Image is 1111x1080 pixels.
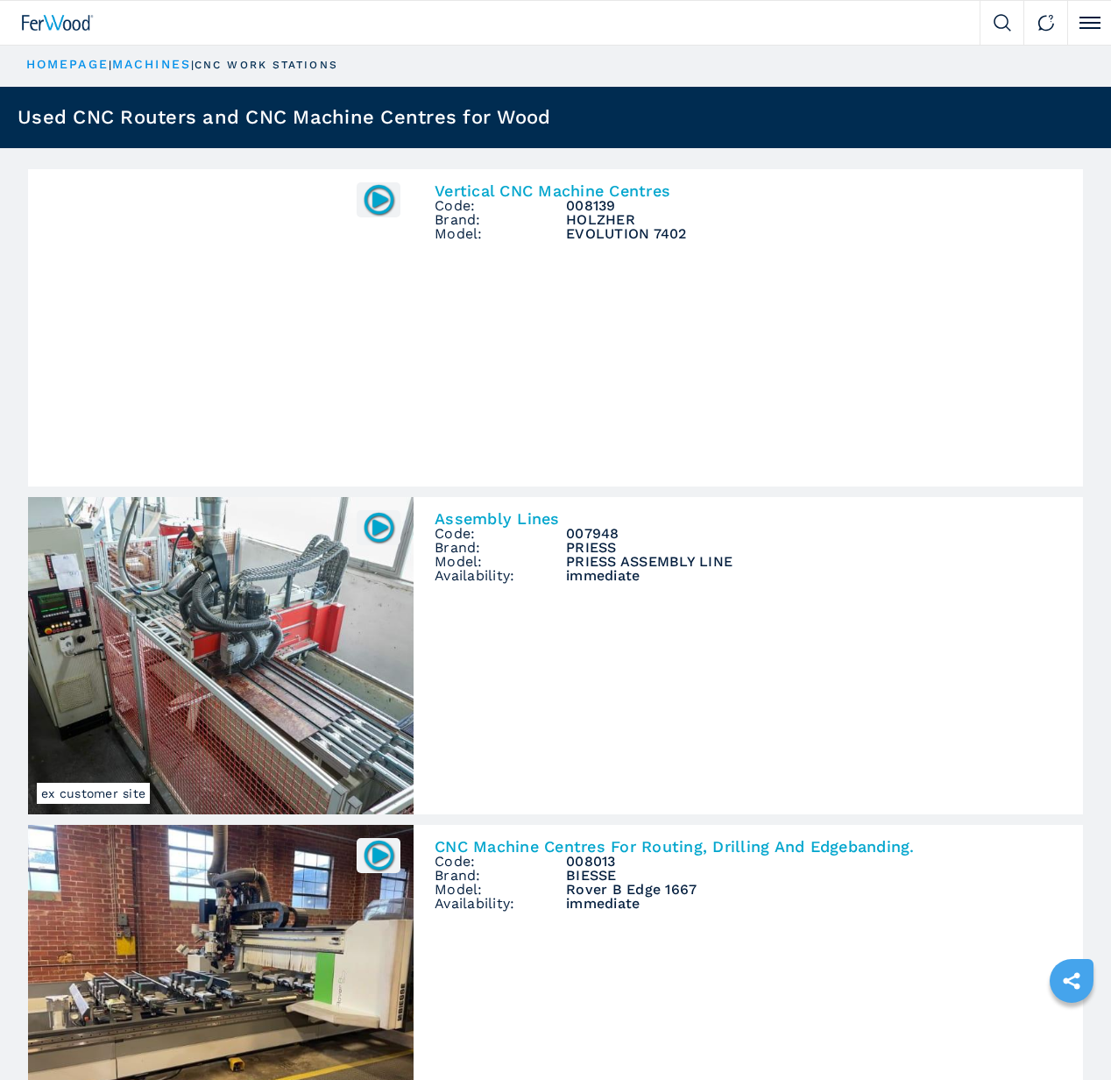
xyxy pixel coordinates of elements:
h3: PRIESS ASSEMBLY LINE [566,555,1062,569]
h1: Used CNC Routers and CNC Machine Centres for Wood [18,108,550,127]
span: Brand: [435,541,566,555]
span: immediate [566,897,1062,911]
img: Contact us [1037,14,1055,32]
img: 007948 [362,510,396,544]
h3: HOLZHER [566,213,1062,227]
img: Assembly Lines PRIESS PRIESS ASSEMBLY LINE [28,497,414,814]
img: Ferwood [22,15,94,31]
h2: Assembly Lines [435,511,1062,527]
img: Search [994,14,1011,32]
span: Model: [435,883,566,897]
span: Availability: [435,569,566,583]
h3: Rover B Edge 1667 [566,883,1062,897]
h3: PRIESS [566,541,1062,555]
span: Brand: [435,869,566,883]
span: | [191,59,195,71]
span: Availability: [435,897,566,911]
a: 008139Vertical CNC Machine CentresCode:008139Brand:HOLZHERModel:EVOLUTION 7402 [28,169,1083,487]
a: Assembly Lines PRIESS PRIESS ASSEMBLY LINEex customer site007948Assembly LinesCode:007948Brand:PR... [28,497,1083,814]
span: Code: [435,199,566,213]
span: ex customer site [37,783,150,804]
span: Model: [435,227,566,241]
span: | [109,59,112,71]
button: Click to toggle menu [1067,1,1111,45]
span: Model: [435,555,566,569]
a: machines [112,57,191,71]
img: 008013 [362,838,396,872]
h2: CNC Machine Centres For Routing, Drilling And Edgebanding. [435,839,1062,855]
a: HOMEPAGE [26,57,109,71]
span: Code: [435,527,566,541]
h2: Vertical CNC Machine Centres [435,183,1062,199]
h3: 007948 [566,527,1062,541]
span: Code: [435,855,566,869]
h3: BIESSE [566,869,1062,883]
h3: 008139 [566,199,1062,213]
h3: 008013 [566,855,1062,869]
span: immediate [566,569,1062,583]
p: cnc work stations [195,58,338,73]
a: sharethis [1050,959,1093,1003]
h3: EVOLUTION 7402 [566,227,1062,241]
img: 008139 [362,182,396,217]
span: Brand: [435,213,566,227]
